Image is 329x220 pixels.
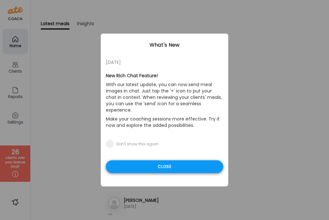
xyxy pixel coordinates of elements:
div: What's New [101,41,228,49]
b: New Rich Chat Feature! [106,73,158,79]
div: Don't show this again [116,142,158,147]
p: With our latest update, you can now send meal images in chat. Just tap the '+' icon to put your c... [106,80,223,115]
div: Close [106,160,223,173]
p: Make your coaching sessions more effective. Try it now and explore the added possibilities. [106,115,223,130]
div: [DATE] [106,59,223,66]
